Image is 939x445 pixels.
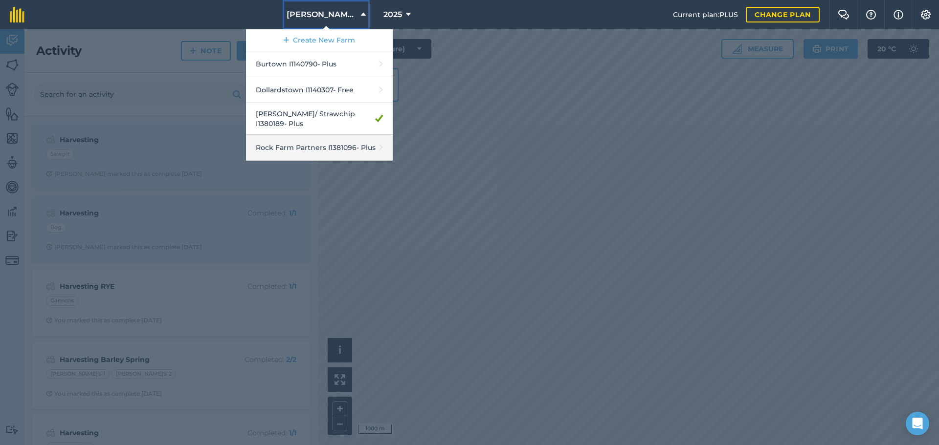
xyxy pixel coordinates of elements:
[246,135,393,161] a: Rock Farm Partners I1381096- Plus
[246,29,393,51] a: Create New Farm
[383,9,402,21] span: 2025
[10,7,24,22] img: fieldmargin Logo
[838,10,850,20] img: Two speech bubbles overlapping with the left bubble in the forefront
[673,9,738,20] span: Current plan : PLUS
[246,51,393,77] a: Burtown I1140790- Plus
[906,412,929,435] div: Open Intercom Messenger
[894,9,903,21] img: svg+xml;base64,PHN2ZyB4bWxucz0iaHR0cDovL3d3dy53My5vcmcvMjAwMC9zdmciIHdpZHRoPSIxNyIgaGVpZ2h0PSIxNy...
[287,9,357,21] span: [PERSON_NAME]/ Strawchip I1380189
[246,103,393,135] a: [PERSON_NAME]/ Strawchip I1380189- Plus
[246,77,393,103] a: Dollardstown I1140307- Free
[865,10,877,20] img: A question mark icon
[746,7,820,22] a: Change plan
[920,10,932,20] img: A cog icon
